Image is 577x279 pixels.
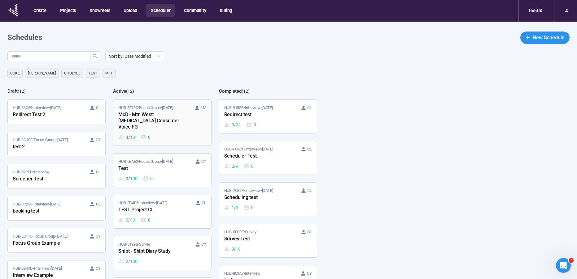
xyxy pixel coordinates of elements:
[113,100,211,146] a: HUB-5279C•Focus Group•[DATE] LMMcD - Mtn West: [MEDICAL_DATA] Consumer Voice FG4 / 100
[244,163,254,170] div: 0
[8,164,105,188] a: HUB-527CD•Interview CLScreener Test
[236,163,238,170] span: 9
[13,169,50,175] span: HUB-527CD • Interview
[113,154,211,187] a: HUB-5EAE2•Focus Group•[DATE] CYTest3 / 1000
[307,229,312,235] span: CL
[113,88,126,94] h2: Active
[89,70,97,76] span: TEst
[224,111,292,119] div: Redirect test
[236,204,238,211] span: 5
[13,143,81,151] div: test 2
[13,105,61,111] span: HUB-63C69 • Interview •
[7,32,42,44] h1: Schedules
[13,233,67,239] span: HUB-E011C • Focus Group •
[13,137,68,143] span: HUB-3C1BE • Focus Group •
[224,204,238,211] div: 1
[105,70,113,76] span: MFT
[141,134,151,141] div: 0
[201,159,206,165] span: CY
[118,217,135,223] div: 0
[179,4,210,17] button: Community
[28,4,51,17] button: Create
[162,105,173,110] time: [DATE]
[234,121,236,128] span: /
[96,137,101,143] span: CY
[128,217,130,223] span: /
[18,89,26,94] span: ( 12 )
[113,236,211,270] a: HUB-5199B•Survey CYShipt - Shipt Diary Study2 / 100
[7,88,18,94] h2: Draft
[118,111,186,131] div: McD - Mtn West: [MEDICAL_DATA] Consumer Voice FG
[64,70,81,76] span: Chueyee
[244,204,254,211] div: 0
[118,241,151,247] span: HUB-5199B • Survey
[262,188,273,193] time: [DATE]
[118,165,186,173] div: Test
[8,100,105,124] a: HUB-63C69•Interview•[DATE] CLRedirect Test 2
[307,105,312,111] span: CL
[143,175,153,182] div: 0
[224,121,241,128] div: 0
[525,5,546,17] div: HubUX
[130,217,135,223] span: 30
[96,169,101,175] span: CL
[8,228,105,252] a: HUB-E011C•Focus Group•[DATE] CYFocus Group Example
[90,51,100,61] button: search
[118,200,167,206] span: HUB-ED4E5 • Interview •
[130,134,135,141] span: 10
[201,105,206,111] span: LM
[556,258,571,273] iframe: Intercom live chat
[50,105,61,110] time: [DATE]
[109,52,160,61] span: Sort by: Date Modified
[307,270,312,277] span: CY
[93,54,98,59] span: search
[219,183,317,216] a: HUB-7CE7A•Interview•[DATE] CLScheduling test1 / 50
[224,105,273,111] span: HUB-9158B • Interview •
[224,235,292,243] div: Survey Test
[55,4,80,17] button: Projects
[224,152,292,160] div: Scheduler Test
[128,134,130,141] span: /
[13,175,81,183] div: Screener Test
[118,105,173,111] span: HUB-5279C • Focus Group •
[533,34,565,41] span: New Schedule
[57,137,68,142] time: [DATE]
[96,105,101,111] span: CL
[126,89,134,94] span: ( 12 )
[236,121,241,128] span: 22
[201,241,206,247] span: CY
[520,32,570,44] button: plusNew Schedule
[569,258,574,263] span: 1
[13,265,62,272] span: HUB-284AD • Interview •
[50,202,61,206] time: [DATE]
[242,89,250,94] span: ( 12 )
[28,70,56,76] span: [PERSON_NAME]
[13,201,61,207] span: HUB-C7235 • Interview •
[307,188,312,194] span: CL
[202,200,206,206] span: CL
[8,132,105,156] a: HUB-3C1BE•Focus Group•[DATE] CYtest 2
[224,270,260,277] span: HUB-803A7 • Interview
[236,246,241,252] span: 10
[96,265,101,272] span: CY
[130,258,137,265] span: 100
[8,196,105,220] a: HUB-C7235•Interview•[DATE] CLbooking test
[113,195,211,228] a: HUB-ED4E5•Interview•[DATE] CLTEST Project CL0 / 300
[118,206,186,214] div: TEST Project CL
[56,234,68,239] time: [DATE]
[162,159,173,164] time: [DATE]
[118,134,135,141] div: 4
[128,258,130,265] span: /
[96,233,101,239] span: CY
[130,175,137,182] span: 100
[13,239,81,247] div: Focus Group Example
[128,175,130,182] span: /
[118,159,173,165] span: HUB-5EAE2 • Focus Group •
[234,246,236,252] span: /
[262,105,273,110] time: [DATE]
[224,146,273,152] span: HUB-FCA7F • Interview •
[262,147,273,151] time: [DATE]
[219,224,317,257] a: HUB-0EC9E•Survey CLSurvey Test0 / 10
[224,229,256,235] span: HUB-0EC9E • Survey
[234,204,236,211] span: /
